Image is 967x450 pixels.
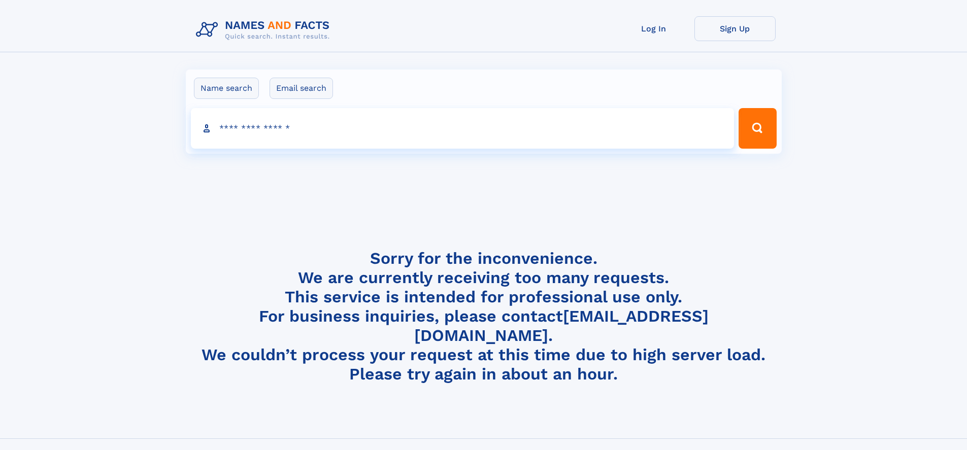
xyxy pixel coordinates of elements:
[191,108,735,149] input: search input
[192,249,776,384] h4: Sorry for the inconvenience. We are currently receiving too many requests. This service is intend...
[194,78,259,99] label: Name search
[694,16,776,41] a: Sign Up
[739,108,776,149] button: Search Button
[613,16,694,41] a: Log In
[414,306,709,345] a: [EMAIL_ADDRESS][DOMAIN_NAME]
[192,16,338,44] img: Logo Names and Facts
[270,78,333,99] label: Email search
